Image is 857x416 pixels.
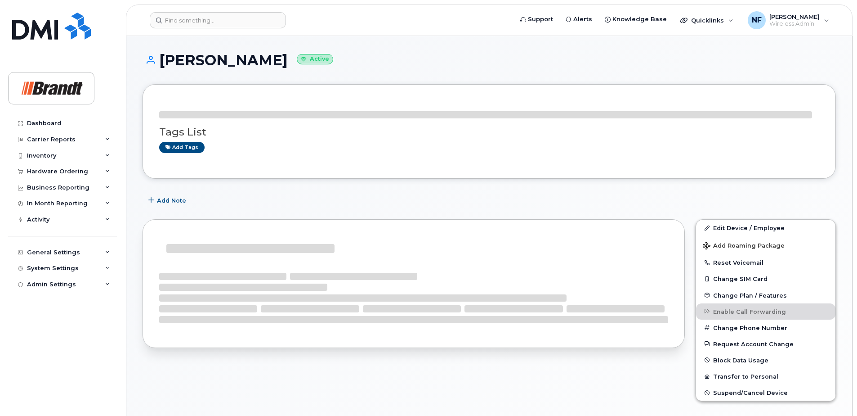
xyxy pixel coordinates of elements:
[696,271,835,287] button: Change SIM Card
[703,242,785,251] span: Add Roaming Package
[143,52,836,68] h1: [PERSON_NAME]
[143,192,194,208] button: Add Note
[159,127,819,138] h3: Tags List
[696,320,835,336] button: Change Phone Number
[696,384,835,401] button: Suspend/Cancel Device
[159,142,205,153] a: Add tags
[696,336,835,352] button: Request Account Change
[713,292,787,298] span: Change Plan / Features
[696,303,835,320] button: Enable Call Forwarding
[696,368,835,384] button: Transfer to Personal
[713,308,786,315] span: Enable Call Forwarding
[696,236,835,254] button: Add Roaming Package
[713,389,788,396] span: Suspend/Cancel Device
[696,352,835,368] button: Block Data Usage
[696,287,835,303] button: Change Plan / Features
[297,54,333,64] small: Active
[696,220,835,236] a: Edit Device / Employee
[696,254,835,271] button: Reset Voicemail
[157,196,186,205] span: Add Note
